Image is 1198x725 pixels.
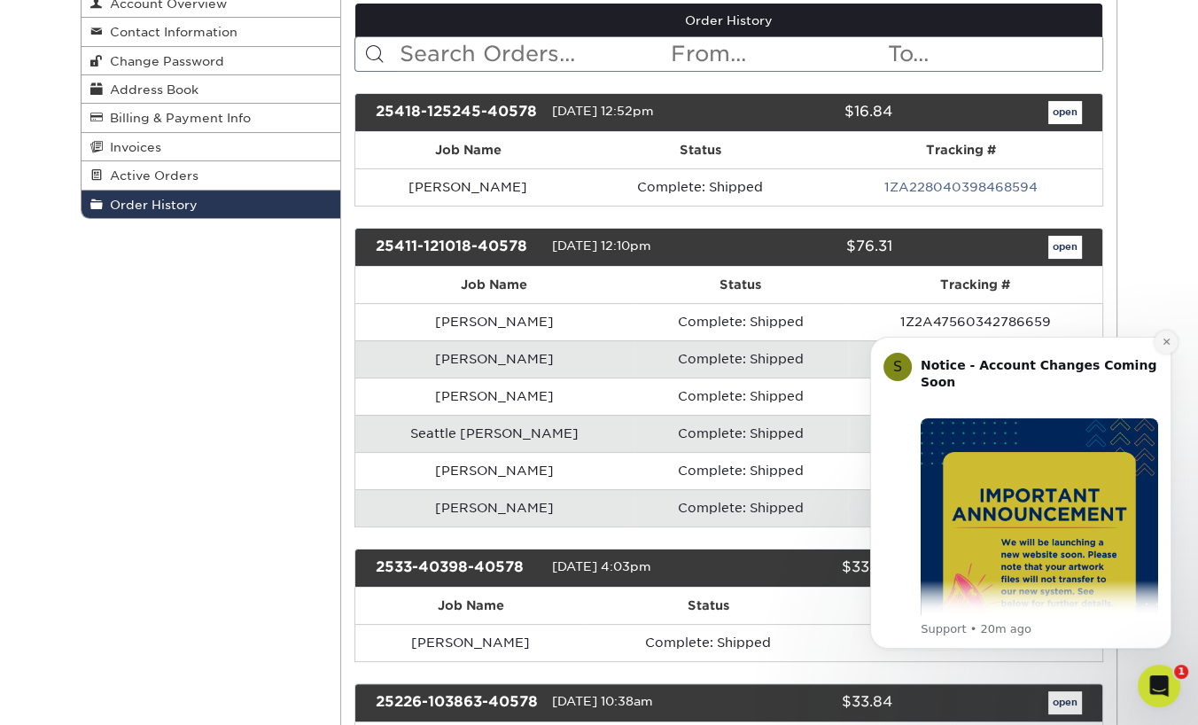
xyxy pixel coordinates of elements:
[830,588,1102,624] th: Tracking #
[634,378,848,415] td: Complete: Shipped
[552,238,651,253] span: [DATE] 12:10pm
[103,111,251,125] span: Billing & Payment Info
[715,101,905,124] div: $16.84
[355,303,634,340] td: [PERSON_NAME]
[103,198,198,212] span: Order History
[103,168,198,183] span: Active Orders
[355,378,634,415] td: [PERSON_NAME]
[587,624,830,661] td: Complete: Shipped
[552,104,654,118] span: [DATE] 12:52pm
[848,267,1102,303] th: Tracking #
[82,191,340,218] a: Order History
[355,624,587,661] td: [PERSON_NAME]
[355,132,581,168] th: Job Name
[82,161,340,190] a: Active Orders
[355,168,581,206] td: [PERSON_NAME]
[634,452,848,489] td: Complete: Shipped
[355,267,634,303] th: Job Name
[715,236,905,259] div: $76.31
[634,489,848,526] td: Complete: Shipped
[581,132,819,168] th: Status
[82,47,340,75] a: Change Password
[355,4,1103,37] a: Order History
[82,18,340,46] a: Contact Information
[1174,665,1188,679] span: 1
[844,310,1198,677] iframe: Intercom notifications message
[1048,236,1082,259] a: open
[82,75,340,104] a: Address Book
[884,180,1038,194] a: 1ZA228040398468594
[362,691,552,714] div: 25226-103863-40578
[103,54,224,68] span: Change Password
[552,694,653,708] span: [DATE] 10:38am
[819,132,1102,168] th: Tracking #
[634,415,848,452] td: Complete: Shipped
[103,25,237,39] span: Contact Information
[362,101,552,124] div: 25418-125245-40578
[355,340,634,378] td: [PERSON_NAME]
[355,452,634,489] td: [PERSON_NAME]
[1138,665,1180,707] iframe: Intercom live chat
[715,691,905,714] div: $33.84
[362,236,552,259] div: 25411-121018-40578
[4,671,151,719] iframe: Google Customer Reviews
[103,140,161,154] span: Invoices
[634,303,848,340] td: Complete: Shipped
[1048,101,1082,124] a: open
[82,104,340,132] a: Billing & Payment Info
[103,82,198,97] span: Address Book
[355,588,587,624] th: Job Name
[581,168,819,206] td: Complete: Shipped
[886,37,1102,71] input: To...
[634,267,848,303] th: Status
[1048,691,1082,714] a: open
[830,624,1102,661] td: 1Z2A61010393812958
[587,588,830,624] th: Status
[398,37,670,71] input: Search Orders...
[634,340,848,378] td: Complete: Shipped
[82,133,340,161] a: Invoices
[355,415,634,452] td: Seattle [PERSON_NAME]
[669,37,885,71] input: From...
[848,303,1102,340] td: 1Z2A47560342786659
[362,557,552,580] div: 2533-40398-40578
[552,559,651,573] span: [DATE] 4:03pm
[715,557,905,580] div: $33.84
[355,489,634,526] td: [PERSON_NAME]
